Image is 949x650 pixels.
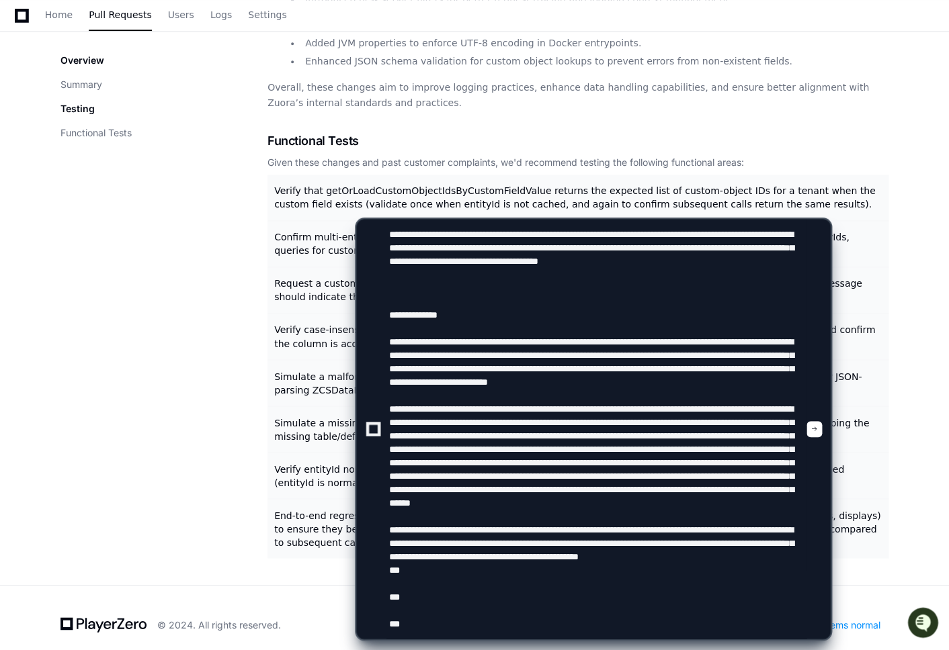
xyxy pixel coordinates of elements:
[95,140,163,151] a: Powered byPylon
[301,36,889,51] li: Added JVM properties to enforce UTF-8 encoding in Docker entrypoints.
[60,54,104,67] p: Overview
[168,11,194,19] span: Users
[134,141,163,151] span: Pylon
[274,417,869,441] span: Simulate a missing custom-object definition/table and verify the system returns a clear ZCSDataLo...
[301,54,889,69] li: Enhanced JSON schema validation for custom object lookups to prevent errors from non-existent fie...
[267,132,359,150] span: Functional Tests
[274,371,862,395] span: Simulate a malformed table_schema (invalid JSON) for a custom-object definition and verify the sy...
[906,606,942,642] iframe: Open customer support
[13,54,245,75] div: Welcome
[157,618,281,631] div: © 2024. All rights reserved.
[60,102,95,115] p: Testing
[60,126,132,140] button: Functional Tests
[274,185,875,210] span: Verify that getOrLoadCustomObjectIdsByCustomFieldValue returns the expected list of custom-object...
[274,324,875,349] span: Verify case-insensitive schema validation: request an existing custom-object property using diffe...
[13,100,38,124] img: 1756235613930-3d25f9e4-fa56-45dd-b3ad-e072dfbd1548
[45,11,73,19] span: Home
[274,278,862,302] span: Request a custom-object field that does not exist and verify the call fails with a clear ZCSDataL...
[46,113,195,124] div: We're offline, but we'll be back soon!
[274,463,844,488] span: Verify entityId normalization: for tenants whose stored entityId is in non-hyphenated form, confi...
[229,104,245,120] button: Start new chat
[46,100,220,113] div: Start new chat
[60,78,102,91] button: Summary
[784,615,889,634] div: All systems normal
[13,13,40,40] img: PlayerZero
[248,11,286,19] span: Settings
[267,80,889,111] p: Overall, these changes aim to improve logging practices, enhance data handling capabilities, and ...
[89,11,151,19] span: Pull Requests
[274,510,880,547] span: End-to-end regression: exercise user-facing flows or API endpoints that rely on custom-object que...
[210,11,232,19] span: Logs
[267,156,889,169] div: Given these changes and past customer complaints, we'd recommend testing the following functional...
[274,232,850,256] span: Confirm multi-entity isolation: for two tenants that share the same custom-object table name but ...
